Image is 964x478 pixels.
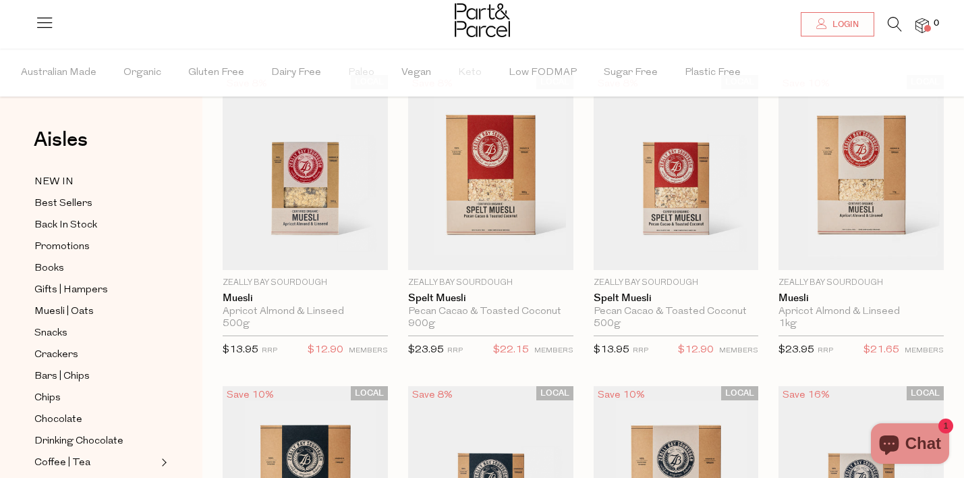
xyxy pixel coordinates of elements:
[829,19,859,30] span: Login
[34,303,157,320] a: Muesli | Oats
[594,75,759,270] img: Spelt Muesli
[34,347,78,363] span: Crackers
[34,238,157,255] a: Promotions
[34,412,82,428] span: Chocolate
[34,174,157,190] a: NEW IN
[223,345,258,355] span: $13.95
[863,342,899,359] span: $21.65
[348,49,374,97] span: Paleo
[34,260,157,277] a: Books
[34,454,157,471] a: Coffee | Tea
[34,261,64,277] span: Books
[408,277,573,289] p: Zeally Bay Sourdough
[123,49,161,97] span: Organic
[34,390,157,406] a: Chips
[34,368,157,385] a: Bars | Chips
[34,282,157,298] a: Gifts | Hampers
[604,49,658,97] span: Sugar Free
[594,306,759,318] div: Pecan Cacao & Toasted Coconut
[158,454,167,471] button: Expand/Collapse Coffee | Tea
[223,318,250,330] span: 500g
[34,196,92,212] span: Best Sellers
[721,386,758,400] span: LOCAL
[778,386,834,404] div: Save 16%
[308,342,343,359] span: $12.90
[349,347,388,354] small: MEMBERS
[678,342,714,359] span: $12.90
[447,347,463,354] small: RRP
[408,306,573,318] div: Pecan Cacao & Toasted Coconut
[34,390,61,406] span: Chips
[685,49,741,97] span: Plastic Free
[223,386,278,404] div: Save 10%
[34,217,97,234] span: Back In Stock
[223,277,388,289] p: Zeally Bay Sourdough
[458,49,482,97] span: Keto
[594,318,621,330] span: 500g
[34,130,88,163] a: Aisles
[778,318,797,330] span: 1kg
[905,347,944,354] small: MEMBERS
[915,18,929,32] a: 0
[34,217,157,234] a: Back In Stock
[34,411,157,428] a: Chocolate
[188,49,244,97] span: Gluten Free
[262,347,277,354] small: RRP
[223,75,388,270] img: Muesli
[633,347,648,354] small: RRP
[34,455,90,471] span: Coffee | Tea
[594,386,649,404] div: Save 10%
[534,347,573,354] small: MEMBERS
[271,49,321,97] span: Dairy Free
[408,75,573,270] img: Spelt Muesli
[455,3,510,37] img: Part&Parcel
[778,306,944,318] div: Apricot Almond & Linseed
[351,386,388,400] span: LOCAL
[401,49,431,97] span: Vegan
[34,304,94,320] span: Muesli | Oats
[34,174,74,190] span: NEW IN
[34,239,90,255] span: Promotions
[34,125,88,155] span: Aisles
[408,345,444,355] span: $23.95
[21,49,96,97] span: Australian Made
[594,277,759,289] p: Zeally Bay Sourdough
[778,75,944,270] img: Muesli
[408,292,573,304] a: Spelt Muesli
[778,345,814,355] span: $23.95
[34,433,123,450] span: Drinking Chocolate
[34,282,108,298] span: Gifts | Hampers
[778,277,944,289] p: Zeally Bay Sourdough
[509,49,577,97] span: Low FODMAP
[34,369,90,385] span: Bars | Chips
[493,342,529,359] span: $22.15
[867,423,953,467] inbox-online-store-chat: Shopify online store chat
[719,347,758,354] small: MEMBERS
[34,325,157,342] a: Snacks
[34,195,157,212] a: Best Sellers
[594,292,759,304] a: Spelt Muesli
[34,346,157,363] a: Crackers
[818,347,833,354] small: RRP
[34,433,157,450] a: Drinking Chocolate
[536,386,573,400] span: LOCAL
[778,292,944,304] a: Muesli
[594,345,629,355] span: $13.95
[223,306,388,318] div: Apricot Almond & Linseed
[408,318,435,330] span: 900g
[223,292,388,304] a: Muesli
[930,18,942,30] span: 0
[801,12,874,36] a: Login
[408,386,457,404] div: Save 8%
[34,325,67,342] span: Snacks
[907,386,944,400] span: LOCAL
